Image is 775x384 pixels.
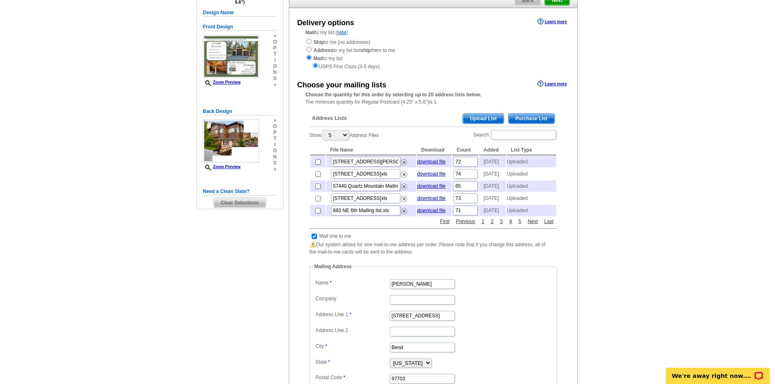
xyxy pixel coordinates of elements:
[542,218,556,225] a: Last
[203,80,241,85] a: Zoom Preview
[273,57,277,63] span: i
[507,156,556,167] td: Uploaded
[489,218,496,225] a: 2
[314,263,353,270] legend: Mailing Address
[401,194,407,200] a: Remove this list
[203,188,277,195] h5: Need a Clean Slate?
[306,38,561,70] div: to me (no addresses) to my list but them to me to my list
[310,129,379,141] label: Show Address Files
[438,218,452,225] a: First
[316,374,389,381] label: Postal Code
[273,33,277,39] span: »
[306,30,315,35] strong: Mail
[306,92,481,98] strong: Choose the quantity for this order by selecting up to 20 address lists below.
[214,198,266,208] span: Clear Selections
[273,117,277,124] span: »
[498,218,505,225] a: 3
[316,358,389,366] label: State
[401,158,407,163] a: Remove this list
[316,327,389,334] label: Address Line 2
[360,48,371,53] strong: ship
[203,165,241,169] a: Zoom Preview
[319,232,352,240] td: Mail one to me
[417,183,445,189] a: download file
[479,193,506,204] td: [DATE]
[326,145,417,155] th: File Name
[507,180,556,192] td: Uploaded
[509,114,555,124] span: Purchase List
[417,195,445,201] a: download file
[273,142,277,148] span: i
[401,196,407,202] img: delete.png
[473,129,557,141] label: Search:
[323,130,349,140] select: ShowAddress Files
[417,171,445,177] a: download file
[463,114,503,124] span: Upload List
[310,241,316,248] img: warning.png
[479,205,506,216] td: [DATE]
[507,145,556,155] th: List Type
[273,130,277,136] span: p
[203,119,259,163] img: small-thumb.jpg
[491,130,556,140] input: Search:
[273,160,277,166] span: s
[316,279,389,286] label: Name
[479,180,506,192] td: [DATE]
[273,154,277,160] span: n
[454,218,477,225] a: Previous
[417,159,445,165] a: download file
[203,108,277,115] h5: Back Design
[417,208,445,213] a: download file
[273,69,277,76] span: n
[297,17,354,28] div: Delivery options
[401,171,407,178] img: delete.png
[314,39,324,45] strong: Ship
[526,218,540,225] a: Next
[314,56,323,61] strong: Mail
[480,218,487,225] a: 1
[289,91,577,106] div: The minimum quantity for Regular Postcard (4.25" x 5.6")is 1.
[507,168,556,180] td: Uploaded
[273,51,277,57] span: t
[401,206,407,212] a: Remove this list
[507,218,514,225] a: 4
[273,39,277,45] span: o
[289,29,577,70] div: to my list ( )
[316,311,389,318] label: Address Line 1
[306,62,561,70] div: USPS First Class (3-5 days)
[273,124,277,130] span: o
[273,136,277,142] span: t
[401,182,407,188] a: Remove this list
[314,48,333,53] strong: Address
[273,45,277,51] span: p
[203,9,277,17] h5: Design Name
[417,145,452,155] th: Download
[273,166,277,172] span: »
[452,145,478,155] th: Count
[479,156,506,167] td: [DATE]
[507,193,556,204] td: Uploaded
[316,343,389,350] label: City
[273,63,277,69] span: o
[401,184,407,190] img: delete.png
[297,80,386,91] div: Choose your mailing lists
[273,76,277,82] span: s
[537,80,567,87] a: Learn more
[401,170,407,176] a: Remove this list
[507,205,556,216] td: Uploaded
[401,159,407,165] img: delete.png
[337,30,347,35] a: hide
[312,115,347,122] span: Address Lists
[479,145,506,155] th: Added
[203,35,259,78] img: small-thumb.jpg
[316,295,389,302] label: Company
[203,23,277,31] h5: Front Design
[661,358,775,384] iframe: LiveChat chat widget
[273,148,277,154] span: o
[516,218,523,225] a: 5
[479,168,506,180] td: [DATE]
[401,208,407,214] img: delete.png
[273,82,277,88] span: »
